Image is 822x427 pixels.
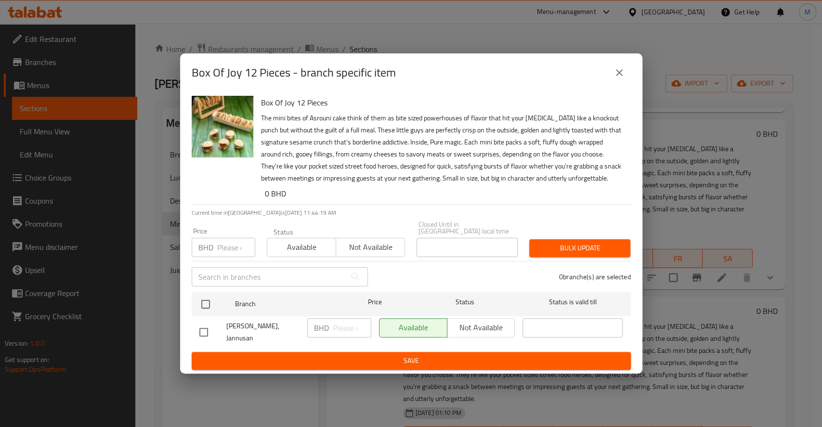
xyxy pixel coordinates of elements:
[608,61,631,84] button: close
[267,238,336,257] button: Available
[333,318,371,337] input: Please enter price
[336,238,405,257] button: Not available
[192,352,631,370] button: Save
[261,112,623,184] p: The mini bites of Asrouni cake think of them as bite sized powerhouses of flavor that hit your [M...
[192,208,631,217] p: Current time in [GEOGRAPHIC_DATA] is [DATE] 11:44:19 AM
[343,296,407,308] span: Price
[537,242,623,254] span: Bulk update
[226,320,300,344] span: [PERSON_NAME], Jannusan
[522,296,623,308] span: Status is valid till
[198,242,213,253] p: BHD
[199,355,623,367] span: Save
[415,296,515,308] span: Status
[217,238,255,257] input: Please enter price
[261,96,623,109] h6: Box Of Joy 12 Pieces
[271,240,332,254] span: Available
[235,298,335,310] span: Branch
[314,322,329,334] p: BHD
[192,267,346,286] input: Search in branches
[559,272,631,282] p: 0 branche(s) are selected
[192,65,396,80] h2: Box Of Joy 12 Pieces - branch specific item
[340,240,401,254] span: Not available
[265,187,623,200] h6: 0 BHD
[529,239,630,257] button: Bulk update
[192,96,253,157] img: Box Of Joy 12 Pieces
